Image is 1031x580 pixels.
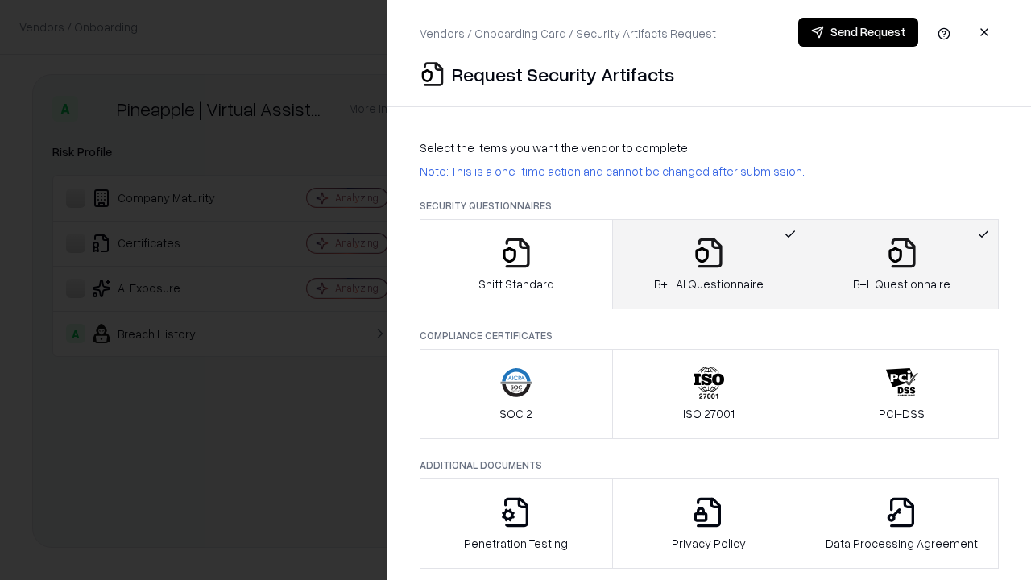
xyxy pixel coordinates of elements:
[672,535,746,552] p: Privacy Policy
[420,163,999,180] p: Note: This is a one-time action and cannot be changed after submission.
[420,349,613,439] button: SOC 2
[420,219,613,309] button: Shift Standard
[805,478,999,569] button: Data Processing Agreement
[478,275,554,292] p: Shift Standard
[683,405,735,422] p: ISO 27001
[612,349,806,439] button: ISO 27001
[826,535,978,552] p: Data Processing Agreement
[798,18,918,47] button: Send Request
[420,329,999,342] p: Compliance Certificates
[420,478,613,569] button: Penetration Testing
[420,458,999,472] p: Additional Documents
[879,405,925,422] p: PCI-DSS
[805,349,999,439] button: PCI-DSS
[420,25,716,42] p: Vendors / Onboarding Card / Security Artifacts Request
[452,61,674,87] p: Request Security Artifacts
[464,535,568,552] p: Penetration Testing
[420,199,999,213] p: Security Questionnaires
[805,219,999,309] button: B+L Questionnaire
[853,275,950,292] p: B+L Questionnaire
[499,405,532,422] p: SOC 2
[420,139,999,156] p: Select the items you want the vendor to complete:
[612,478,806,569] button: Privacy Policy
[612,219,806,309] button: B+L AI Questionnaire
[654,275,764,292] p: B+L AI Questionnaire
